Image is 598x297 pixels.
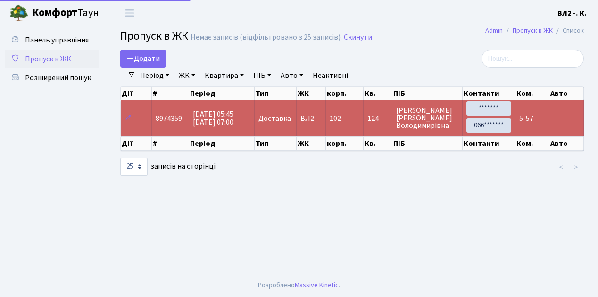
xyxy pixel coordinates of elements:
[126,53,160,64] span: Додати
[364,87,392,100] th: Кв.
[300,115,322,122] span: ВЛ2
[557,8,587,18] b: ВЛ2 -. К.
[471,21,598,41] nav: breadcrumb
[297,136,326,151] th: ЖК
[549,87,584,100] th: Авто
[136,68,173,84] a: Період
[120,158,148,176] select: записів на сторінці
[32,5,99,21] span: Таун
[189,87,255,100] th: Період
[120,158,216,176] label: записів на сторінці
[519,113,533,124] span: 5-57
[485,25,503,35] a: Admin
[344,33,372,42] a: Скинути
[32,5,77,20] b: Комфорт
[482,50,584,68] input: Пошук...
[295,280,339,290] a: Massive Kinetic
[364,136,392,151] th: Кв.
[189,136,255,151] th: Період
[191,33,342,42] div: Немає записів (відфільтровано з 25 записів).
[330,113,341,124] span: 102
[201,68,248,84] a: Квартира
[309,68,352,84] a: Неактивні
[557,8,587,19] a: ВЛ2 -. К.
[175,68,199,84] a: ЖК
[515,87,550,100] th: Ком.
[392,87,463,100] th: ПІБ
[5,68,99,87] a: Розширений пошук
[258,280,340,290] div: Розроблено .
[553,113,556,124] span: -
[120,50,166,68] a: Додати
[513,25,553,35] a: Пропуск в ЖК
[120,28,188,44] span: Пропуск в ЖК
[258,115,291,122] span: Доставка
[277,68,307,84] a: Авто
[121,136,152,151] th: Дії
[152,136,189,151] th: #
[255,136,297,151] th: Тип
[515,136,550,151] th: Ком.
[5,31,99,50] a: Панель управління
[249,68,275,84] a: ПІБ
[25,73,91,83] span: Розширений пошук
[297,87,326,100] th: ЖК
[255,87,297,100] th: Тип
[326,87,364,100] th: корп.
[193,109,233,127] span: [DATE] 05:45 [DATE] 07:00
[121,87,152,100] th: Дії
[326,136,364,151] th: корп.
[118,5,141,21] button: Переключити навігацію
[152,87,189,100] th: #
[25,35,89,45] span: Панель управління
[367,115,388,122] span: 124
[392,136,463,151] th: ПІБ
[9,4,28,23] img: logo.png
[156,113,182,124] span: 8974359
[553,25,584,36] li: Список
[463,87,515,100] th: Контакти
[396,107,458,129] span: [PERSON_NAME] [PERSON_NAME] Володимирівна
[549,136,584,151] th: Авто
[5,50,99,68] a: Пропуск в ЖК
[25,54,71,64] span: Пропуск в ЖК
[463,136,515,151] th: Контакти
